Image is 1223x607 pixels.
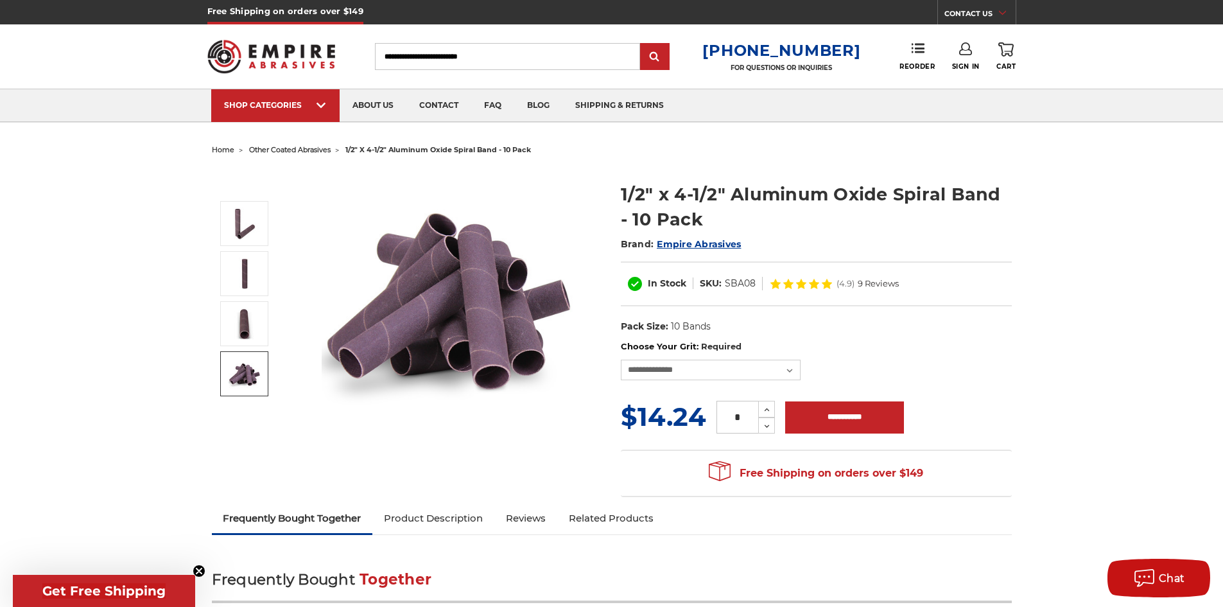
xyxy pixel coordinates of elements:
[996,62,1016,71] span: Cart
[212,504,373,532] a: Frequently Bought Together
[1159,572,1185,585] span: Chat
[372,504,494,532] a: Product Description
[514,89,562,122] a: blog
[322,168,578,425] img: 1/2" x 4-1/2" Spiral Bands Aluminum Oxide
[229,207,261,240] img: 1/2" x 4-1/2" Spiral Bands Aluminum Oxide
[858,279,899,288] span: 9 Reviews
[837,279,854,288] span: (4.9)
[42,583,166,599] span: Get Free Shipping
[648,277,686,289] span: In Stock
[207,31,336,82] img: Empire Abrasives
[899,62,935,71] span: Reorder
[345,145,531,154] span: 1/2" x 4-1/2" aluminum oxide spiral band - 10 pack
[1107,559,1210,597] button: Chat
[212,570,355,588] span: Frequently Bought
[899,42,935,70] a: Reorder
[229,358,261,390] img: 1/2" x 4-1/2" AOX Spiral Bands
[621,182,1012,232] h1: 1/2" x 4-1/2" Aluminum Oxide Spiral Band - 10 Pack
[13,575,195,607] div: Get Free ShippingClose teaser
[471,89,514,122] a: faq
[193,565,205,577] button: Close teaser
[621,238,654,250] span: Brand:
[229,258,261,290] img: 1/2" x 4-1/2" Spiral Bands AOX
[709,461,923,486] span: Free Shipping on orders over $149
[952,62,980,71] span: Sign In
[494,504,557,532] a: Reviews
[657,238,741,250] a: Empire Abrasives
[701,341,742,351] small: Required
[557,504,665,532] a: Related Products
[944,6,1016,24] a: CONTACT US
[621,401,706,432] span: $14.24
[360,570,431,588] span: Together
[702,41,860,60] a: [PHONE_NUMBER]
[996,42,1016,71] a: Cart
[224,100,327,110] div: SHOP CATEGORIES
[340,89,406,122] a: about us
[212,145,234,154] a: home
[671,320,711,333] dd: 10 Bands
[562,89,677,122] a: shipping & returns
[406,89,471,122] a: contact
[621,320,668,333] dt: Pack Size:
[621,340,1012,353] label: Choose Your Grit:
[725,277,756,290] dd: SBA08
[700,277,722,290] dt: SKU:
[229,308,261,340] img: 1/2" x 4-1/2" Aluminum Oxide Spiral Bands
[702,64,860,72] p: FOR QUESTIONS OR INQUIRIES
[249,145,331,154] a: other coated abrasives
